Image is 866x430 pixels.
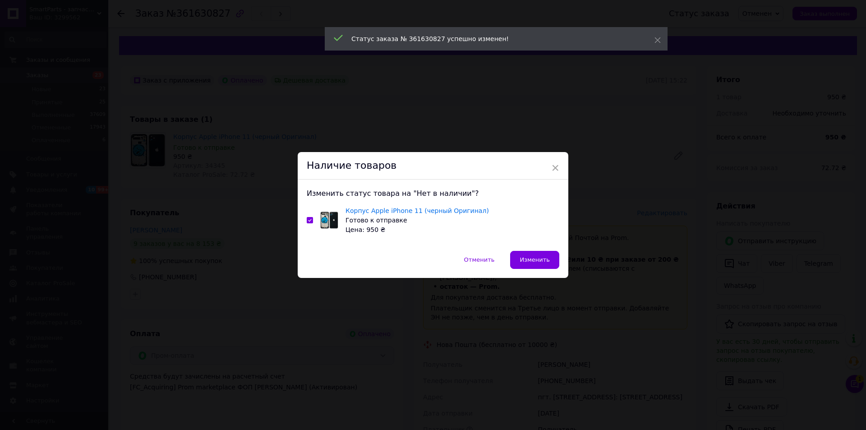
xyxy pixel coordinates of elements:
span: Отменить [464,256,495,263]
a: Корпус Apple iPhone 11 (черный Оригинал) [345,207,489,214]
span: Изменить [520,256,550,263]
div: Готово к отправке [345,216,489,225]
button: Изменить [510,251,559,269]
button: Отменить [455,251,504,269]
span: × [551,160,559,176]
div: Изменить статус товара на "Нет в наличии"? [307,189,559,199]
div: Цена: 950 ₴ [345,225,489,235]
div: Наличие товаров [298,152,568,180]
div: Статус заказа № 361630827 успешно изменен! [351,34,632,43]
